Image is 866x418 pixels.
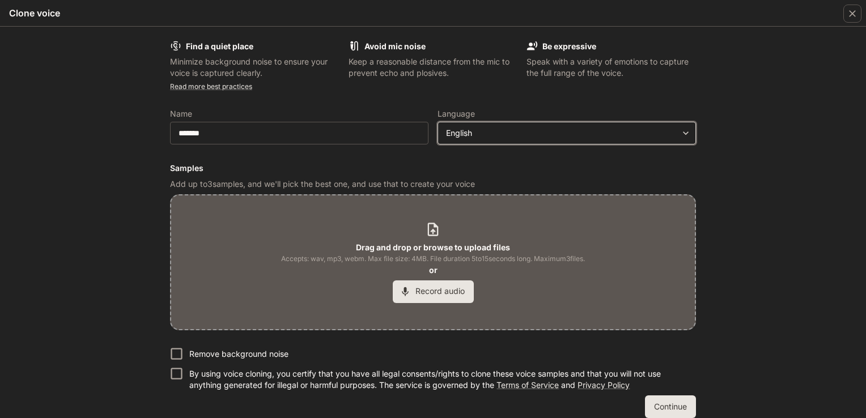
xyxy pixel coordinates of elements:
a: Privacy Policy [578,380,630,390]
p: Add up to 3 samples, and we'll pick the best one, and use that to create your voice [170,178,696,190]
a: Terms of Service [496,380,559,390]
b: Be expressive [542,41,596,51]
b: Avoid mic noise [364,41,426,51]
p: Name [170,110,192,118]
p: Keep a reasonable distance from the mic to prevent echo and plosives. [349,56,518,79]
p: By using voice cloning, you certify that you have all legal consents/rights to clone these voice ... [189,368,687,391]
p: Speak with a variety of emotions to capture the full range of the voice. [527,56,696,79]
h5: Clone voice [9,7,60,19]
p: Minimize background noise to ensure your voice is captured clearly. [170,56,339,79]
b: or [429,265,438,275]
button: Record audio [393,280,474,303]
b: Drag and drop or browse to upload files [356,242,510,252]
button: Continue [645,395,696,418]
div: English [446,127,677,139]
h6: Samples [170,163,696,174]
a: Read more best practices [170,82,252,91]
p: Remove background noise [189,348,288,360]
span: Accepts: wav, mp3, webm. Max file size: 4MB. File duration 5 to 15 seconds long. Maximum 3 files. [281,253,585,265]
b: Find a quiet place [186,41,253,51]
div: English [438,127,695,139]
p: Language [438,110,475,118]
